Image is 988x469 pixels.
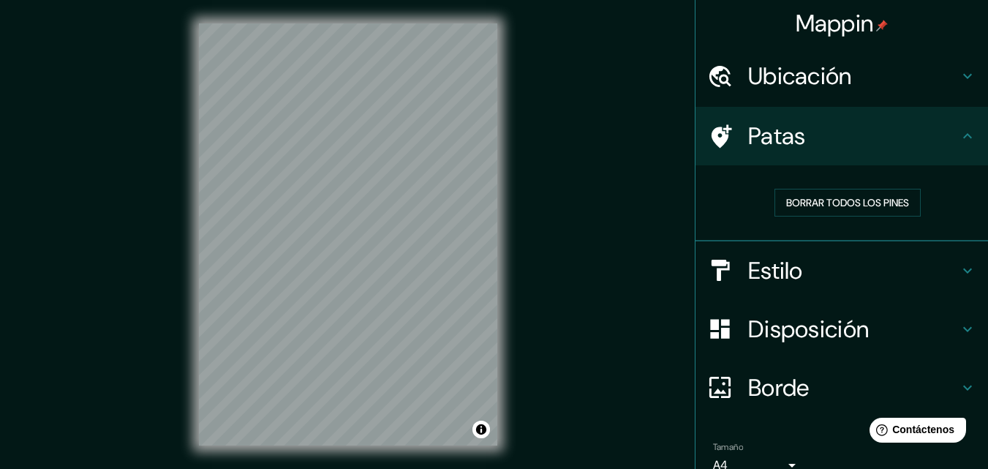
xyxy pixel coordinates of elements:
font: Disposición [748,314,869,345]
button: Borrar todos los pines [774,189,921,217]
font: Borde [748,372,810,403]
div: Ubicación [695,47,988,105]
iframe: Lanzador de widgets de ayuda [858,412,972,453]
img: pin-icon.png [876,20,888,31]
font: Mappin [796,8,874,39]
font: Borrar todos los pines [786,196,909,209]
font: Patas [748,121,806,151]
div: Borde [695,359,988,417]
div: Disposición [695,300,988,359]
button: Activar o desactivar atribución [472,421,490,438]
font: Ubicación [748,61,852,91]
font: Tamaño [713,441,743,453]
font: Estilo [748,255,803,286]
div: Estilo [695,241,988,300]
canvas: Mapa [199,23,497,446]
div: Patas [695,107,988,165]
